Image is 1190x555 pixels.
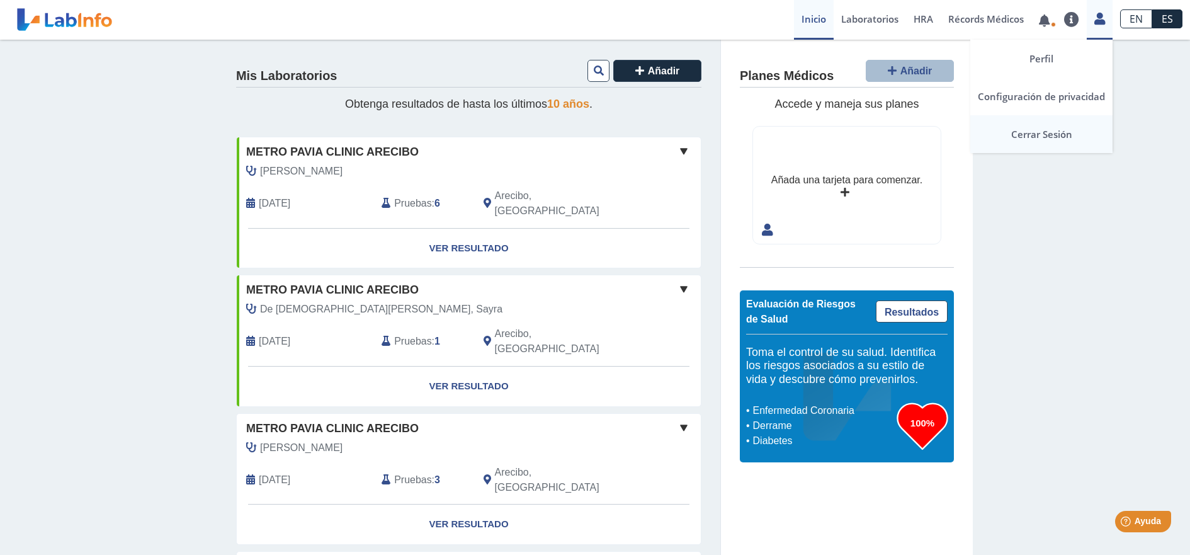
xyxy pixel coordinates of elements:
[897,415,948,431] h3: 100%
[394,196,431,211] span: Pruebas
[434,336,440,346] b: 1
[394,472,431,488] span: Pruebas
[237,367,701,406] a: Ver Resultado
[434,198,440,209] b: 6
[237,229,701,268] a: Ver Resultado
[914,13,933,25] span: HRA
[900,66,932,76] span: Añadir
[648,66,680,76] span: Añadir
[372,465,473,495] div: :
[246,282,419,299] span: Metro Pavia Clinic Arecibo
[749,403,897,418] li: Enfermedad Coronaria
[613,60,701,82] button: Añadir
[749,433,897,449] li: Diabetes
[1078,506,1176,541] iframe: Help widget launcher
[394,334,431,349] span: Pruebas
[866,60,954,82] button: Añadir
[259,334,290,349] span: 2025-07-05
[495,188,634,219] span: Arecibo, PR
[345,98,592,110] span: Obtenga resultados de hasta los últimos .
[1152,9,1182,28] a: ES
[749,418,897,433] li: Derrame
[774,98,919,110] span: Accede y maneja sus planes
[746,346,948,387] h5: Toma el control de su salud. Identifica los riesgos asociados a su estilo de vida y descubre cómo...
[740,69,834,84] h4: Planes Médicos
[970,40,1113,77] a: Perfil
[746,299,856,324] span: Evaluación de Riesgos de Salud
[434,474,440,485] b: 3
[260,440,343,455] span: Ramirez Lopez, Alberto
[970,115,1113,153] a: Cerrar Sesión
[246,420,419,437] span: Metro Pavia Clinic Arecibo
[495,326,634,357] span: Arecibo, PR
[260,164,343,179] span: Talavera Ferrer, Tomas
[259,472,290,488] span: 2024-04-01
[246,144,419,161] span: Metro Pavia Clinic Arecibo
[372,326,473,357] div: :
[970,77,1113,115] a: Configuración de privacidad
[771,173,922,188] div: Añada una tarjeta para comenzar.
[372,188,473,219] div: :
[236,69,337,84] h4: Mis Laboratorios
[495,465,634,495] span: Arecibo, PR
[547,98,589,110] span: 10 años
[237,505,701,544] a: Ver Resultado
[260,302,502,317] span: De Jesus Munoz, Sayra
[1120,9,1152,28] a: EN
[259,196,290,211] span: 2025-10-06
[876,300,948,323] a: Resultados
